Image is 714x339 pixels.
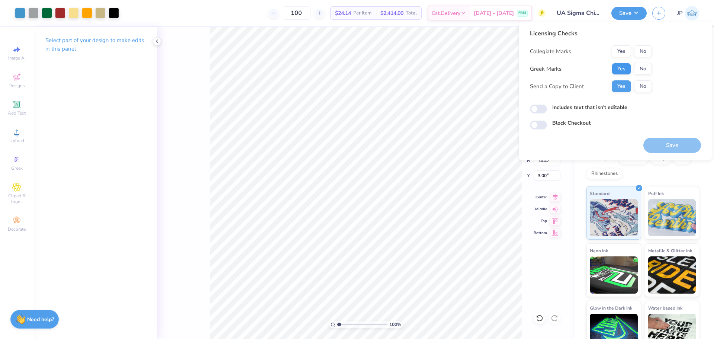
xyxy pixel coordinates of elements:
span: Upload [9,138,24,144]
span: Neon Ink [590,247,608,255]
label: Block Checkout [552,119,591,127]
span: $24.14 [335,9,351,17]
img: Puff Ink [648,199,696,236]
button: Yes [612,45,631,57]
span: FREE [518,10,526,16]
span: Per Item [353,9,372,17]
span: Bottom [534,230,547,236]
button: No [634,45,652,57]
span: Add Text [8,110,26,116]
span: Water based Ink [648,304,682,312]
span: [DATE] - [DATE] [474,9,514,17]
img: Metallic & Glitter Ink [648,256,696,294]
span: Top [534,218,547,224]
span: Center [534,195,547,200]
span: $2,414.00 [380,9,403,17]
span: Glow in the Dark Ink [590,304,632,312]
span: Est. Delivery [432,9,460,17]
button: No [634,63,652,75]
button: Yes [612,63,631,75]
img: Standard [590,199,638,236]
a: JP [677,6,699,20]
span: Decorate [8,226,26,232]
span: Total [406,9,417,17]
label: Includes text that isn't editable [552,103,627,111]
div: Licensing Checks [530,29,652,38]
span: Puff Ink [648,189,664,197]
span: 100 % [389,321,401,328]
button: No [634,80,652,92]
span: Greek [11,165,23,171]
img: Neon Ink [590,256,638,294]
input: – – [282,6,311,20]
div: Rhinestones [586,168,623,179]
span: Image AI [8,55,26,61]
span: Middle [534,207,547,212]
div: Greek Marks [530,65,562,73]
span: Metallic & Glitter Ink [648,247,692,255]
input: Untitled Design [551,6,606,20]
button: Save [611,7,647,20]
button: Yes [612,80,631,92]
span: JP [677,9,683,17]
span: Standard [590,189,610,197]
img: John Paul Torres [685,6,699,20]
strong: Need help? [27,316,54,323]
span: Clipart & logos [4,193,30,205]
div: Send a Copy to Client [530,82,584,91]
div: Collegiate Marks [530,47,571,56]
span: Designs [9,83,25,89]
p: Select part of your design to make edits in this panel [45,36,145,53]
